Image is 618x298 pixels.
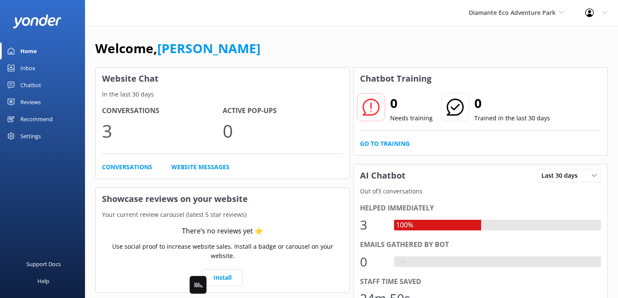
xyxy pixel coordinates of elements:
[13,14,62,28] img: yonder-white-logo.png
[474,114,550,123] p: Trained in the last 30 days
[96,90,349,99] p: In the last 30 days
[390,114,433,123] p: Needs training
[96,210,349,219] p: Your current review carousel (latest 5 star reviews)
[95,38,261,59] h1: Welcome,
[360,203,601,214] div: Helped immediately
[394,220,415,231] div: 100%
[20,77,41,94] div: Chatbot
[20,111,53,128] div: Recommend
[20,60,35,77] div: Inbox
[102,116,223,145] p: 3
[157,40,261,57] a: [PERSON_NAME]
[20,128,41,145] div: Settings
[469,9,556,17] span: Diamante Eco Adventure Park
[360,252,386,272] div: 0
[390,93,433,114] h2: 0
[20,43,37,60] div: Home
[37,272,49,289] div: Help
[354,187,607,196] p: Out of 3 conversations
[360,239,601,250] div: Emails gathered by bot
[541,171,583,180] span: Last 30 days
[96,68,349,90] h3: Website Chat
[102,162,152,172] a: Conversations
[360,215,386,235] div: 3
[96,188,349,210] h3: Showcase reviews on your website
[171,162,230,172] a: Website Messages
[20,94,41,111] div: Reviews
[182,226,263,237] div: There’s no reviews yet ⭐
[102,105,223,116] h4: Conversations
[354,68,438,90] h3: Chatbot Training
[223,116,343,145] p: 0
[102,242,343,261] p: Use social proof to increase website sales. Install a badge or carousel on your website.
[202,269,243,286] a: Install
[223,105,343,116] h4: Active Pop-ups
[394,256,408,267] div: 0%
[26,255,61,272] div: Support Docs
[354,165,412,187] h3: AI Chatbot
[474,93,550,114] h2: 0
[360,139,410,148] a: Go to Training
[360,276,601,287] div: Staff time saved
